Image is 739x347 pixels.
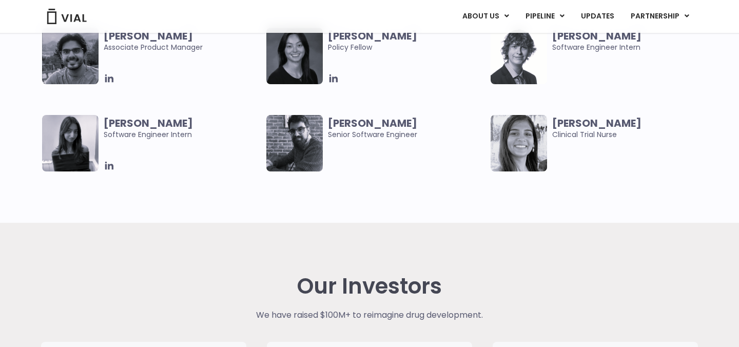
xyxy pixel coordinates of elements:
h2: Our Investors [297,274,442,299]
span: Clinical Trial Nurse [552,118,710,140]
a: PIPELINEMenu Toggle [517,8,572,25]
span: Policy Fellow [328,30,485,53]
a: UPDATES [573,8,622,25]
b: [PERSON_NAME] [552,29,641,43]
b: [PERSON_NAME] [328,29,417,43]
img: Smiling woman named Deepa [491,115,547,171]
img: Headshot of smiling man named Abhinav [42,28,99,84]
p: We have raised $100M+ to reimagine drug development. [191,309,548,321]
span: Associate Product Manager [104,30,261,53]
b: [PERSON_NAME] [552,116,641,130]
span: Senior Software Engineer [328,118,485,140]
a: ABOUT USMenu Toggle [454,8,517,25]
img: Smiling man named Dugi Surdulli [266,115,323,171]
b: [PERSON_NAME] [104,29,193,43]
span: Software Engineer Intern [104,118,261,140]
b: [PERSON_NAME] [104,116,193,130]
img: Smiling woman named Claudia [266,28,323,84]
span: Software Engineer Intern [552,30,710,53]
img: Vial Logo [46,9,87,24]
b: [PERSON_NAME] [328,116,417,130]
a: PARTNERSHIPMenu Toggle [623,8,697,25]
